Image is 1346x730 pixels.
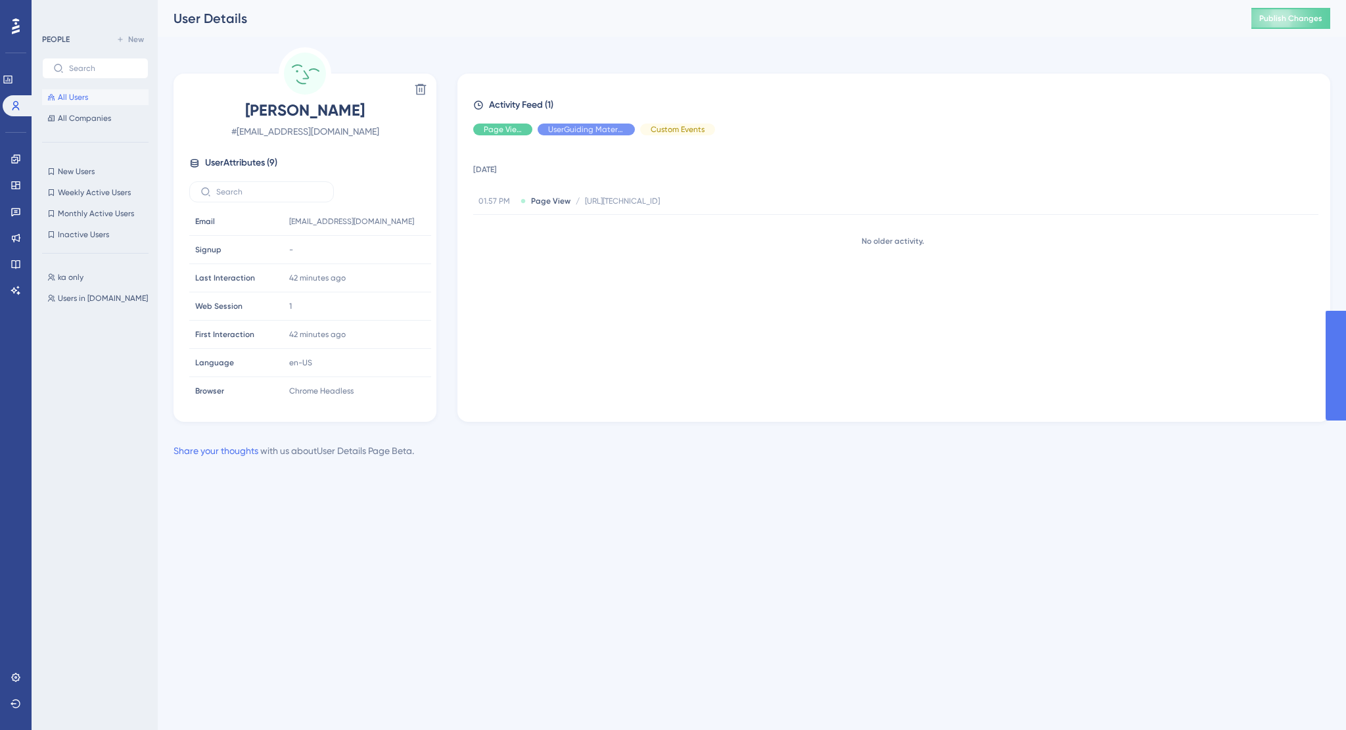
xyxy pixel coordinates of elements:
[42,290,156,306] button: Users in [DOMAIN_NAME]
[58,113,111,124] span: All Companies
[478,196,515,206] span: 01.57 PM
[58,166,95,177] span: New Users
[289,301,292,311] span: 1
[174,9,1218,28] div: User Details
[189,124,421,139] span: # [EMAIL_ADDRESS][DOMAIN_NAME]
[484,124,522,135] span: Page View
[195,273,255,283] span: Last Interaction
[216,187,323,196] input: Search
[576,196,580,206] span: /
[42,110,149,126] button: All Companies
[58,229,109,240] span: Inactive Users
[1291,678,1330,718] iframe: UserGuiding AI Assistant Launcher
[42,206,149,221] button: Monthly Active Users
[205,155,277,171] span: User Attributes ( 9 )
[473,146,1318,188] td: [DATE]
[289,216,414,227] span: [EMAIL_ADDRESS][DOMAIN_NAME]
[112,32,149,47] button: New
[42,269,156,285] button: ka only
[69,64,137,73] input: Search
[585,196,660,206] span: [URL][TECHNICAL_ID]
[195,357,234,368] span: Language
[195,216,215,227] span: Email
[195,301,243,311] span: Web Session
[473,236,1312,246] div: No older activity.
[42,164,149,179] button: New Users
[195,244,221,255] span: Signup
[289,244,293,255] span: -
[1251,8,1330,29] button: Publish Changes
[531,196,570,206] span: Page View
[58,272,83,283] span: ka only
[174,445,258,456] a: Share your thoughts
[289,273,346,283] time: 42 minutes ago
[58,208,134,219] span: Monthly Active Users
[489,97,553,113] span: Activity Feed (1)
[189,100,421,121] span: [PERSON_NAME]
[174,443,414,459] div: with us about User Details Page Beta .
[195,329,254,340] span: First Interaction
[42,185,149,200] button: Weekly Active Users
[42,34,70,45] div: PEOPLE
[289,357,312,368] span: en-US
[651,124,705,135] span: Custom Events
[128,34,144,45] span: New
[548,124,624,135] span: UserGuiding Material
[58,293,148,304] span: Users in [DOMAIN_NAME]
[289,330,346,339] time: 42 minutes ago
[58,187,131,198] span: Weekly Active Users
[58,92,88,103] span: All Users
[1259,13,1322,24] span: Publish Changes
[289,386,354,396] span: Chrome Headless
[195,386,224,396] span: Browser
[42,227,149,242] button: Inactive Users
[42,89,149,105] button: All Users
